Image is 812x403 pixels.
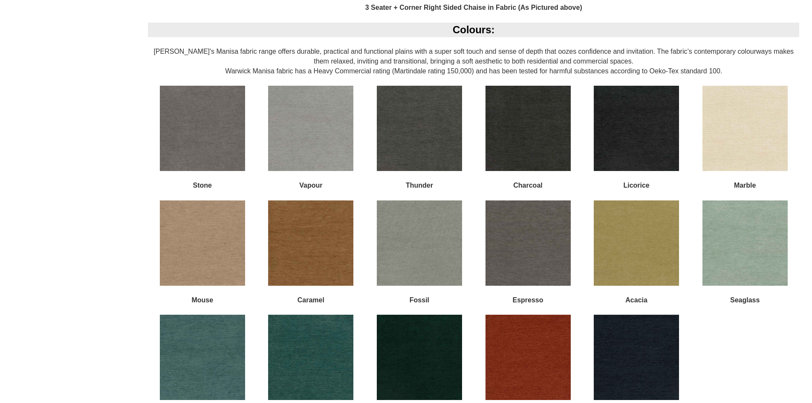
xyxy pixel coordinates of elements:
[299,182,322,189] b: Vapour
[512,296,543,304] b: Espresso
[268,86,353,171] img: Vapour
[702,200,788,286] img: Seaglass
[160,200,245,286] img: Mouse
[702,86,788,171] img: Marble
[406,182,433,189] b: Thunder
[594,200,679,286] img: Acacia
[734,182,756,189] b: Marble
[160,315,245,400] img: Atoll
[623,182,649,189] b: Licorice
[485,200,571,286] img: Espresso
[160,86,245,171] img: Stone
[594,315,679,400] img: Atlantic
[268,200,353,286] img: Caramel
[268,315,353,400] img: Peacock
[365,4,582,11] b: 3 Seater + Corner Right Sided Chaise in Fabric (As Pictured above)
[377,200,462,286] img: Fossil
[594,86,679,171] img: Licorice
[513,182,542,189] b: Charcoal
[298,296,324,304] b: Caramel
[730,296,760,304] b: Seaglass
[377,86,462,171] img: Thunder
[191,296,213,304] b: Mouse
[148,23,799,37] div: Colours:
[377,315,462,400] img: Spruce
[625,296,647,304] b: Acacia
[193,182,212,189] b: Stone
[485,86,571,171] img: Charcoal
[410,296,429,304] b: Fossil
[485,315,571,400] img: Spice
